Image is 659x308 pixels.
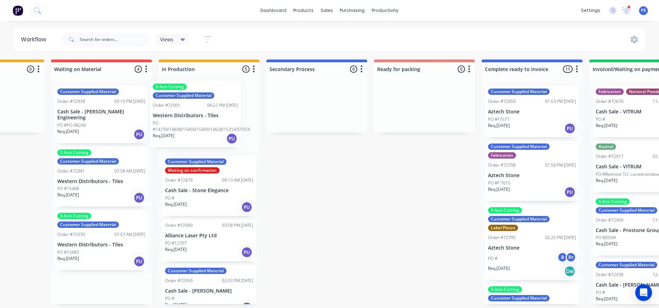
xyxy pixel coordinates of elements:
div: products [290,5,317,16]
input: Search for orders... [80,33,149,47]
input: Enter column name… [377,65,446,73]
span: PR [641,7,646,14]
input: Enter column name… [54,65,123,73]
span: 0 [350,65,357,73]
span: 4 [135,65,142,73]
input: Enter column name… [162,65,231,73]
div: settings [578,5,604,16]
span: 11 [563,65,573,73]
input: Enter column name… [485,65,554,73]
img: Factory [13,5,23,16]
span: 5 [242,65,250,73]
div: purchasing [336,5,368,16]
span: Views [160,36,173,43]
div: productivity [368,5,402,16]
input: Enter column name… [270,65,338,73]
span: 0 [27,65,34,73]
a: dashboard [257,5,290,16]
div: Open Intercom Messenger [635,284,652,301]
div: Workflow [21,35,50,44]
span: 0 [458,65,465,73]
div: sales [317,5,336,16]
